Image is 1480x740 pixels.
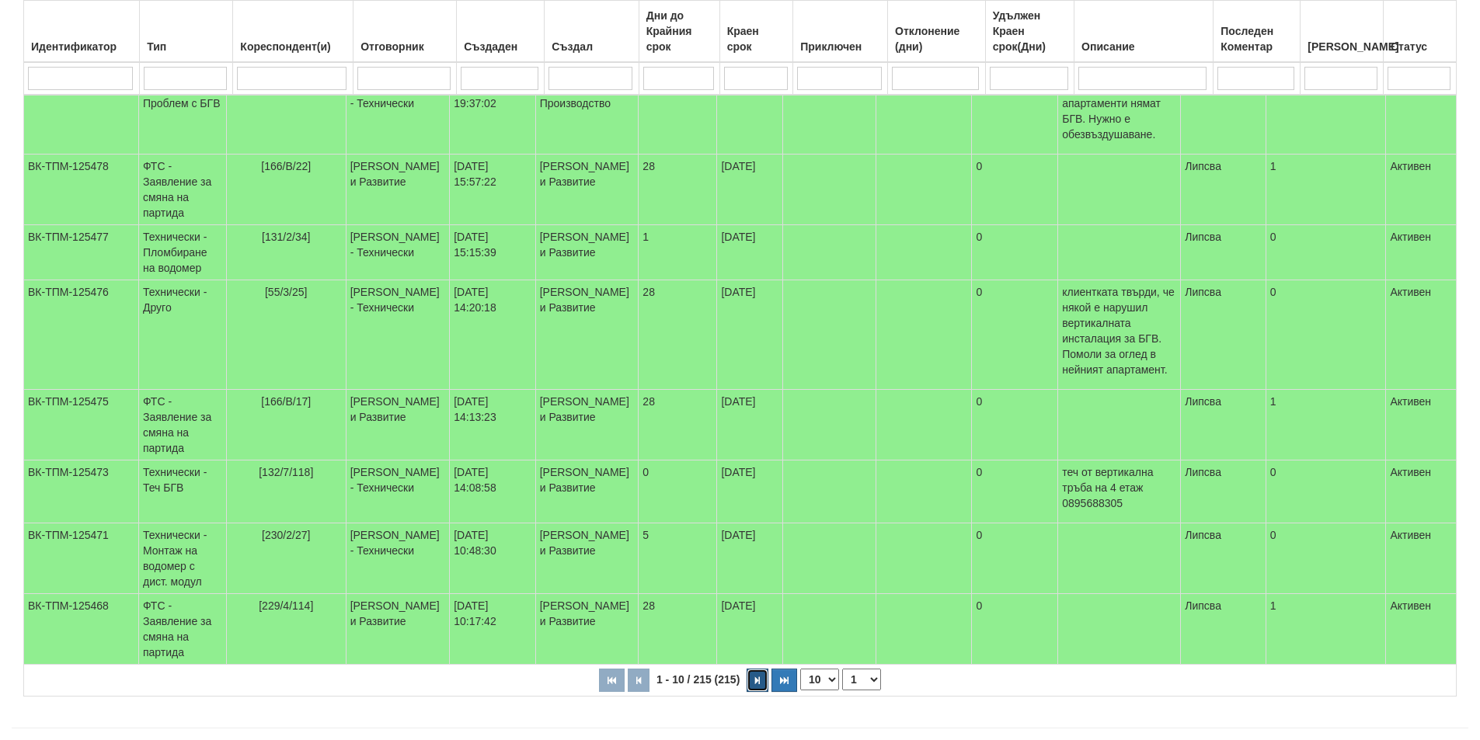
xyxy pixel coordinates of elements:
p: Средните апартаменти нямат БГВ. Нужно е обезвъздушаване. [1062,80,1176,142]
div: Отклонение (дни) [892,20,981,57]
button: Последна страница [771,669,797,692]
td: Активен [1386,390,1457,460]
td: [DATE] [717,225,783,280]
th: Удължен Краен срок(Дни): No sort applied, activate to apply an ascending sort [985,1,1074,63]
span: 0 [642,466,649,478]
td: [PERSON_NAME] - Технически [346,225,450,280]
td: [DATE] [717,76,783,155]
span: [166/В/22] [261,160,311,172]
td: 0 [972,523,1058,594]
td: [DATE] 14:13:23 [450,390,536,460]
td: [DATE] 19:37:02 [450,76,536,155]
th: Създаден: No sort applied, activate to apply an ascending sort [457,1,545,63]
td: [DATE] [717,280,783,390]
td: 0 [1266,460,1386,523]
th: Отговорник: No sort applied, activate to apply an ascending sort [353,1,457,63]
div: Последен Коментар [1217,20,1296,57]
td: Технически - Монтаж на водомер с дист. модул [138,523,226,594]
p: клиентката твърди, че някой е нарушил вертикалната инсталация за БГВ. Помоли за оглед в нейният а... [1062,284,1176,377]
p: теч от вертикална тръба на 4 етаж 0895688305 [1062,464,1176,511]
td: ФТС - Заявление за смяна на партида [138,155,226,225]
span: Липсва [1185,466,1221,478]
td: [PERSON_NAME] и Развитие [535,225,639,280]
td: Активен [1386,460,1457,523]
span: Липсва [1185,231,1221,243]
td: [PERSON_NAME] и Развитие [346,155,450,225]
td: ВК-ТПМ-125478 [24,155,139,225]
th: Описание: No sort applied, activate to apply an ascending sort [1074,1,1214,63]
span: [229/4/114] [259,599,313,612]
td: 1 [1266,155,1386,225]
td: [DATE] 10:17:42 [450,594,536,665]
span: Липсва [1185,599,1221,612]
td: 1 [1266,594,1386,665]
td: Активен [1386,523,1457,594]
td: 0 [972,390,1058,460]
th: Приключен: No sort applied, activate to apply an ascending sort [793,1,888,63]
div: [PERSON_NAME] [1304,36,1379,57]
div: Отговорник [357,36,452,57]
span: Липсва [1185,286,1221,298]
td: 0 [1266,523,1386,594]
td: Активен [1386,594,1457,665]
span: Липсва [1185,529,1221,541]
td: [DATE] 14:20:18 [450,280,536,390]
td: ВК-ТПМ-125473 [24,460,139,523]
td: ВК-ТПМ-125477 [24,225,139,280]
td: Технически - Проблем с БГВ [138,76,226,155]
span: [230/2/27] [262,529,310,541]
th: Отклонение (дни): No sort applied, activate to apply an ascending sort [888,1,986,63]
span: [132/7/118] [259,466,313,478]
span: 28 [642,395,655,408]
td: [DATE] [717,460,783,523]
th: Краен срок: No sort applied, activate to apply an ascending sort [719,1,793,63]
span: Липсва [1185,160,1221,172]
span: 1 - 10 / 215 (215) [653,673,743,686]
th: Тип: No sort applied, activate to apply an ascending sort [140,1,233,63]
button: Предишна страница [628,669,649,692]
td: [DATE] [717,155,783,225]
span: 28 [642,286,655,298]
span: 5 [642,529,649,541]
td: [PERSON_NAME] - Технически [346,523,450,594]
td: Технически - Теч БГВ [138,460,226,523]
button: Следваща страница [747,669,768,692]
span: [166/В/17] [261,395,311,408]
td: ВК-ТПМ-125476 [24,280,139,390]
td: [PERSON_NAME] и Развитие [535,155,639,225]
span: [131/2/34] [262,231,310,243]
td: Активен [1386,155,1457,225]
div: Тип [144,36,228,57]
td: [PERSON_NAME] - Технически [346,460,450,523]
td: Активен [1386,280,1457,390]
td: ВК-ТПМ-125471 [24,523,139,594]
span: 28 [642,160,655,172]
th: Кореспондент(и): No sort applied, activate to apply an ascending sort [233,1,353,63]
td: ФТС - Заявление за смяна на партида [138,594,226,665]
td: 0 [1266,280,1386,390]
th: Дни до Крайния срок: No sort applied, activate to apply an ascending sort [639,1,719,63]
select: Страница номер [842,669,881,690]
td: 0 [1266,76,1386,155]
select: Брой редове на страница [800,669,839,690]
td: [PERSON_NAME] - Технически [346,280,450,390]
td: Активен [1386,225,1457,280]
td: ВК-ТПМ-125475 [24,390,139,460]
span: Липсва [1185,395,1221,408]
td: 0 [972,280,1058,390]
td: [DATE] [717,594,783,665]
td: [PERSON_NAME] и Развитие [535,594,639,665]
span: 28 [642,599,655,612]
td: Технически - Пломбиране на водомер [138,225,226,280]
td: [DATE] 15:57:22 [450,155,536,225]
td: Production - Производство [535,76,639,155]
td: [DATE] 15:15:39 [450,225,536,280]
div: Идентификатор [28,36,135,57]
th: Последен Коментар: No sort applied, activate to apply an ascending sort [1214,1,1301,63]
td: 1 [1266,390,1386,460]
td: [PERSON_NAME] и Развитие [346,594,450,665]
td: [DATE] 10:48:30 [450,523,536,594]
td: [PERSON_NAME] и Развитие [535,390,639,460]
div: Дни до Крайния срок [643,5,716,57]
span: 1 [642,231,649,243]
